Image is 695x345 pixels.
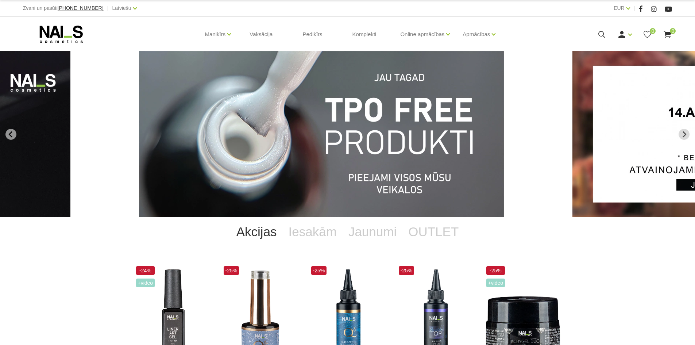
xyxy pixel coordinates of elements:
[244,17,278,52] a: Vaksācija
[663,30,672,39] a: 0
[311,266,327,275] span: -25%
[634,4,635,13] span: |
[231,217,283,246] a: Akcijas
[650,28,656,34] span: 0
[670,28,676,34] span: 0
[112,4,131,12] a: Latviešu
[136,266,155,275] span: -24%
[58,5,104,11] a: [PHONE_NUMBER]
[486,266,505,275] span: -25%
[643,30,652,39] a: 0
[400,20,444,49] a: Online apmācības
[614,4,625,12] a: EUR
[343,217,402,246] a: Jaunumi
[347,17,382,52] a: Komplekti
[297,17,328,52] a: Pedikīrs
[224,266,239,275] span: -25%
[402,217,464,246] a: OUTLET
[399,266,414,275] span: -25%
[486,279,505,287] span: +Video
[5,129,16,140] button: Go to last slide
[205,20,226,49] a: Manikīrs
[107,4,109,13] span: |
[679,129,690,140] button: Next slide
[139,51,556,217] li: 1 of 12
[23,4,104,13] div: Zvani un pasūti
[283,217,343,246] a: Iesakām
[463,20,490,49] a: Apmācības
[136,279,155,287] span: +Video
